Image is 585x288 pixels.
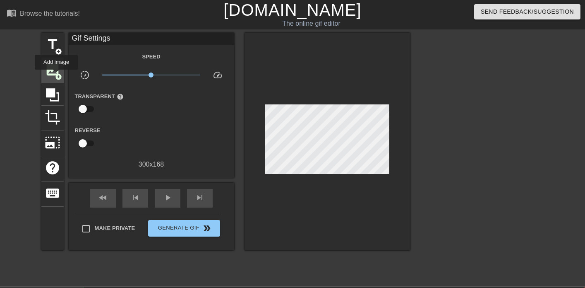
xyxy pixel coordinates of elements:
span: title [45,36,60,52]
span: image [45,62,60,77]
span: Generate Gif [151,223,216,233]
span: help [45,160,60,176]
a: [DOMAIN_NAME] [223,1,361,19]
span: skip_previous [130,193,140,203]
button: Send Feedback/Suggestion [474,4,580,19]
span: slow_motion_video [80,70,90,80]
label: Reverse [75,126,101,135]
span: keyboard [45,185,60,201]
a: Browse the tutorials! [7,8,80,21]
span: play_arrow [163,193,173,203]
span: Make Private [95,224,135,232]
div: Gif Settings [69,33,234,45]
span: speed [213,70,223,80]
span: photo_size_select_large [45,135,60,150]
span: fast_rewind [98,193,108,203]
div: Browse the tutorials! [20,10,80,17]
span: add_circle [55,73,62,80]
button: Generate Gif [148,220,220,237]
label: Transparent [75,92,124,101]
span: crop [45,109,60,125]
div: The online gif editor [199,19,423,29]
div: 300 x 168 [69,160,234,169]
span: menu_book [7,8,17,18]
label: Speed [142,53,160,61]
span: help [117,93,124,100]
span: double_arrow [202,223,212,233]
span: skip_next [195,193,205,203]
span: Send Feedback/Suggestion [481,7,574,17]
span: add_circle [55,48,62,55]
